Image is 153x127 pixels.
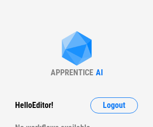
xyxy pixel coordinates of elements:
span: Logout [103,101,125,109]
button: Logout [90,97,138,113]
img: Apprentice AI [57,31,97,68]
div: AI [96,68,103,77]
div: Hello Editor ! [15,97,53,113]
div: APPRENTICE [51,68,93,77]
